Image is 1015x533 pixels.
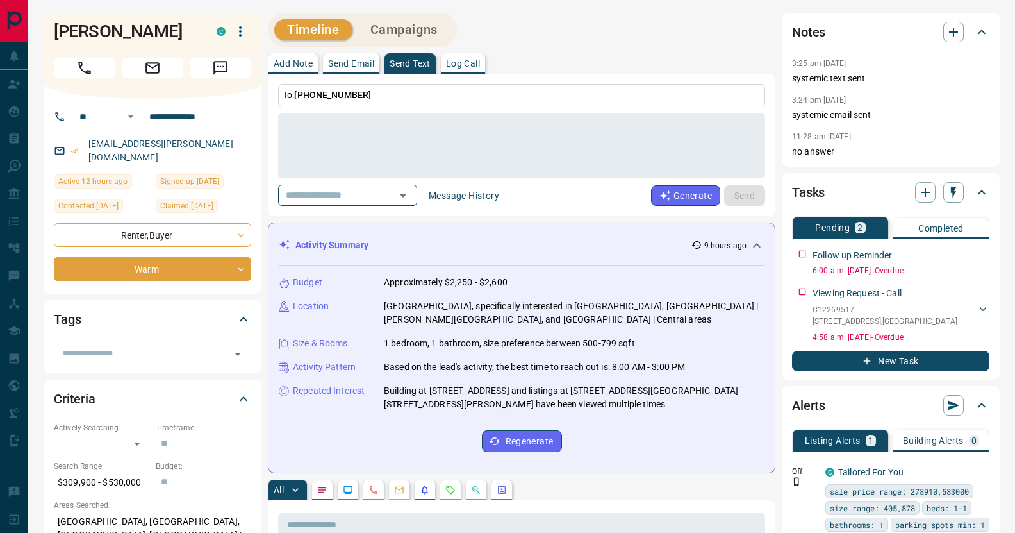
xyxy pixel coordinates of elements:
p: Listing Alerts [805,436,861,445]
div: Mon Jul 28 2025 [54,199,149,217]
p: Completed [918,224,964,233]
svg: Push Notification Only [792,477,801,486]
span: Active 12 hours ago [58,175,128,188]
p: Budget: [156,461,251,472]
span: Claimed [DATE] [160,199,213,212]
p: Based on the lead's activity, the best time to reach out is: 8:00 AM - 3:00 PM [384,360,685,374]
div: Alerts [792,390,989,421]
div: Activity Summary9 hours ago [279,233,764,257]
div: Criteria [54,384,251,414]
p: 2 [857,223,862,232]
p: Follow up Reminder [813,249,892,262]
p: To: [278,84,765,106]
button: Campaigns [358,19,450,40]
p: All [274,486,284,495]
p: Building Alerts [903,436,964,445]
span: Message [190,58,251,78]
p: C12269517 [813,304,957,316]
button: Timeline [274,19,352,40]
svg: Notes [317,485,327,495]
p: 1 bedroom, 1 bathroom, size preference between 500-799 sqft [384,337,635,350]
span: bathrooms: 1 [830,518,884,531]
h2: Alerts [792,395,825,416]
p: 3:24 pm [DATE] [792,96,846,105]
span: Email [122,58,183,78]
div: Warm [54,257,251,281]
svg: Requests [445,485,456,495]
div: Tags [54,304,251,335]
svg: Calls [368,485,379,495]
div: Notes [792,17,989,47]
span: size range: 405,878 [830,502,915,514]
p: 4:58 a.m. [DATE] - Overdue [813,332,989,343]
p: systemic email sent [792,108,989,122]
svg: Emails [394,485,404,495]
div: condos.ca [217,27,226,36]
button: New Task [792,351,989,371]
span: Contacted [DATE] [58,199,119,212]
svg: Email Verified [70,146,79,155]
p: [GEOGRAPHIC_DATA], specifically interested in [GEOGRAPHIC_DATA], [GEOGRAPHIC_DATA] | [PERSON_NAME... [384,300,764,326]
a: [EMAIL_ADDRESS][PERSON_NAME][DOMAIN_NAME] [88,139,233,162]
p: Add Note [274,59,313,68]
div: Renter , Buyer [54,223,251,247]
button: Regenerate [482,430,562,452]
p: Viewing Request - Call [813,287,902,300]
div: Sat Jul 26 2025 [156,174,251,192]
span: [PHONE_NUMBER] [294,90,371,100]
p: 6:00 a.m. [DATE] - Overdue [813,265,989,276]
p: Timeframe: [156,422,251,434]
p: $309,900 - $530,000 [54,472,149,493]
p: no answer [792,145,989,158]
button: Message History [421,185,507,206]
p: Actively Searching: [54,422,149,434]
p: 3:25 pm [DATE] [792,59,846,68]
p: Activity Pattern [293,360,356,374]
span: Signed up [DATE] [160,175,219,188]
p: 11:28 am [DATE] [792,132,851,141]
span: beds: 1-1 [927,502,967,514]
h2: Criteria [54,389,95,409]
h2: Tags [54,309,81,330]
button: Open [229,345,247,363]
div: Fri Aug 15 2025 [54,174,149,192]
p: Building at [STREET_ADDRESS] and listings at [STREET_ADDRESS][GEOGRAPHIC_DATA][STREET_ADDRESS][PE... [384,384,764,411]
h2: Tasks [792,182,825,203]
button: Generate [651,185,720,206]
p: 0 [971,436,977,445]
p: Log Call [446,59,480,68]
div: Sat Jul 26 2025 [156,199,251,217]
svg: Lead Browsing Activity [343,485,353,495]
span: Call [54,58,115,78]
p: 1 [868,436,873,445]
p: Repeated Interest [293,384,365,398]
svg: Agent Actions [497,485,507,495]
h2: Notes [792,22,825,42]
p: Areas Searched: [54,500,251,511]
button: Open [394,187,412,205]
p: 9 hours ago [704,240,747,251]
h1: [PERSON_NAME] [54,21,197,42]
p: Pending [815,223,850,232]
div: condos.ca [825,468,834,477]
svg: Listing Alerts [420,485,430,495]
p: Activity Summary [295,239,368,252]
p: Location [293,300,329,313]
p: Search Range: [54,461,149,472]
p: Budget [293,276,322,289]
p: systemic text sent [792,72,989,85]
p: Approximately $2,250 - $2,600 [384,276,507,289]
p: [STREET_ADDRESS] , [GEOGRAPHIC_DATA] [813,316,957,327]
span: parking spots min: 1 [895,518,985,531]
p: Send Text [390,59,431,68]
p: Off [792,466,818,477]
svg: Opportunities [471,485,481,495]
span: sale price range: 278910,583000 [830,485,969,498]
div: C12269517[STREET_ADDRESS],[GEOGRAPHIC_DATA] [813,301,989,330]
div: Tasks [792,177,989,208]
p: Size & Rooms [293,337,348,350]
button: Open [123,109,138,124]
a: Tailored For You [838,467,904,477]
p: Send Email [328,59,374,68]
